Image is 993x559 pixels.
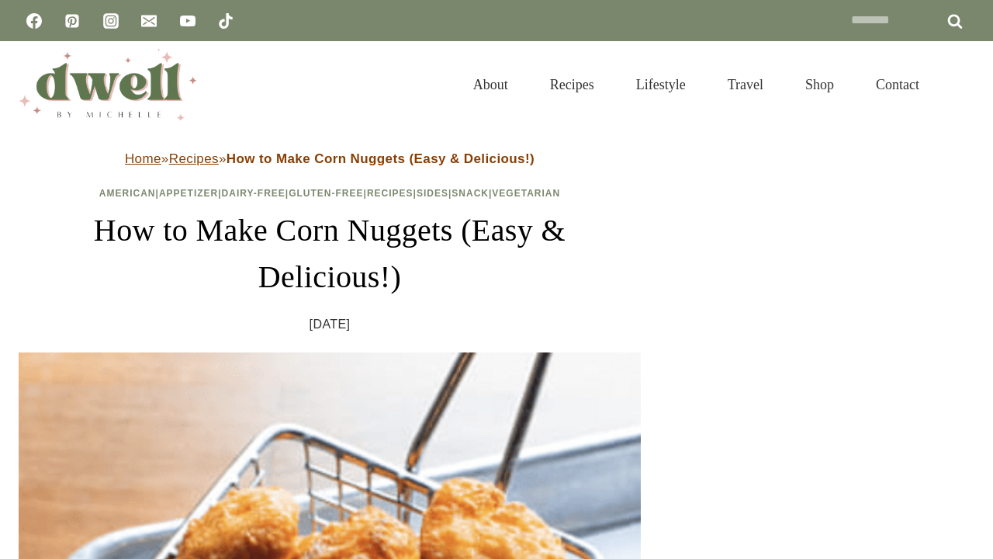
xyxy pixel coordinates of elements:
time: [DATE] [310,313,351,336]
a: Dairy-Free [222,188,285,199]
strong: How to Make Corn Nuggets (Easy & Delicious!) [227,151,535,166]
a: Vegetarian [492,188,560,199]
a: Facebook [19,5,50,36]
nav: Primary Navigation [452,57,940,112]
a: Sides [417,188,448,199]
a: Travel [707,57,784,112]
a: About [452,57,529,112]
a: Recipes [169,151,219,166]
button: View Search Form [948,71,974,98]
a: Recipes [367,188,413,199]
a: TikTok [210,5,241,36]
span: » » [125,151,535,166]
img: DWELL by michelle [19,49,197,120]
a: Pinterest [57,5,88,36]
a: Lifestyle [615,57,707,112]
a: Home [125,151,161,166]
a: American [99,188,156,199]
a: Shop [784,57,855,112]
a: YouTube [172,5,203,36]
a: Gluten-Free [289,188,363,199]
a: Email [133,5,164,36]
a: Appetizer [159,188,218,199]
h1: How to Make Corn Nuggets (Easy & Delicious!) [19,207,641,300]
a: Contact [855,57,940,112]
a: Snack [452,188,489,199]
span: | | | | | | | [99,188,560,199]
a: Instagram [95,5,126,36]
a: Recipes [529,57,615,112]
